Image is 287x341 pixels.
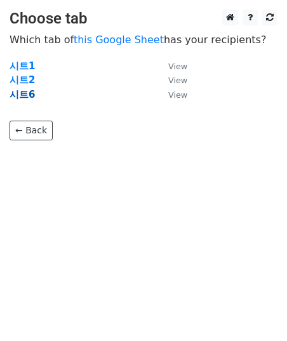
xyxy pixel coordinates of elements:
[10,10,277,28] h3: Choose tab
[168,76,187,85] small: View
[156,60,187,72] a: View
[74,34,164,46] a: this Google Sheet
[156,89,187,100] a: View
[10,60,35,72] a: 시트1
[168,90,187,100] small: View
[10,121,53,140] a: ← Back
[10,33,277,46] p: Which tab of has your recipients?
[10,89,35,100] a: 시트6
[168,62,187,71] small: View
[224,280,287,341] iframe: Chat Widget
[156,74,187,86] a: View
[10,74,35,86] a: 시트2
